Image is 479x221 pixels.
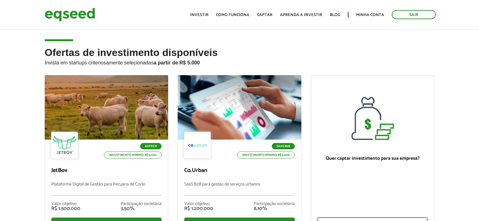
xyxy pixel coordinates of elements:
[45,47,435,75] h2: Ofertas de investimento disponíveis
[184,182,295,196] p: SaaS B2B para gestão de serviços urbanos
[257,13,272,17] a: Captar
[45,58,435,66] p: Invista em startups criteriosamente selecionadas
[121,202,162,206] div: Participação societária
[254,202,295,206] div: Participação societária
[190,13,208,17] a: Investir
[184,206,213,211] div: R$ 1.200.000
[237,152,295,158] p: Investimento mínimo: R$ 5.000
[317,156,428,161] p: Quer captar investimento para sua empresa?
[392,10,436,19] a: Sair
[280,13,322,17] a: Aprenda a investir
[184,167,295,174] p: Co.Urban
[51,206,80,211] div: R$ 1.500.000
[154,60,200,65] strong: a partir de R$ 5.000
[356,13,384,17] a: Minha conta
[254,206,295,211] div: 8,10%
[51,202,80,206] div: Valor objetivo
[184,202,213,206] div: Valor objetivo
[51,167,162,174] p: JetBov
[104,152,162,158] p: Investimento mínimo: R$ 5.000
[121,206,162,211] div: 3,50%
[51,182,162,196] p: Plataforma Digital de Gestão para Pecuária de Corte
[45,6,95,23] img: EqSeed
[272,143,295,149] p: SaaS B2B
[330,13,340,17] a: Blog
[140,143,162,149] p: Agtech
[216,13,249,17] a: Como funciona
